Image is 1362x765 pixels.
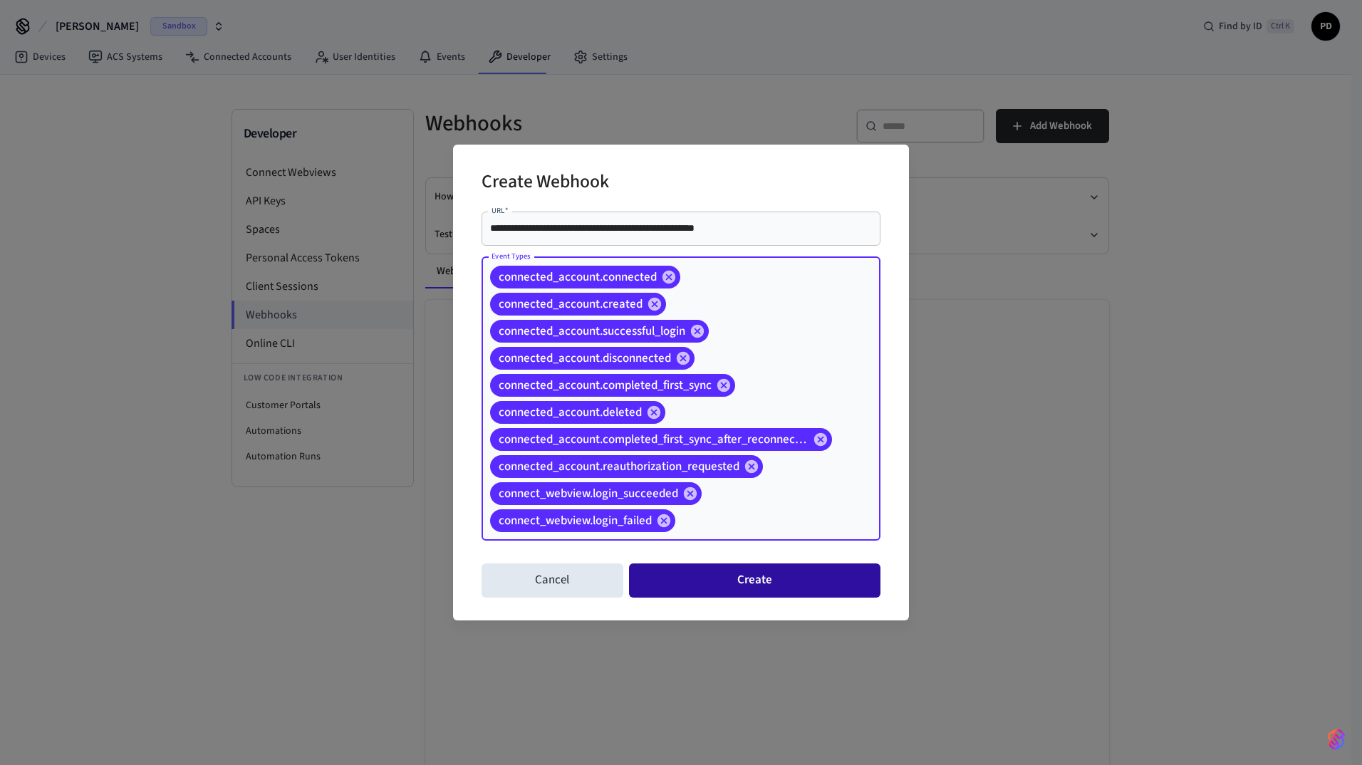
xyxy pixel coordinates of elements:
button: Cancel [482,563,623,598]
div: connected_account.completed_first_sync_after_reconnection [490,428,832,451]
span: connect_webview.login_succeeded [490,486,687,501]
span: connect_webview.login_failed [490,514,660,528]
img: SeamLogoGradient.69752ec5.svg [1328,728,1345,751]
button: Create [629,563,880,598]
div: connect_webview.login_failed [490,509,675,532]
span: connected_account.completed_first_sync_after_reconnection [490,432,817,447]
span: connected_account.deleted [490,405,650,420]
div: connected_account.created [490,293,666,316]
label: URL [492,205,508,216]
span: connected_account.completed_first_sync [490,378,720,392]
div: connected_account.reauthorization_requested [490,455,763,478]
span: connected_account.created [490,297,651,311]
div: connected_account.completed_first_sync [490,374,735,397]
span: connected_account.successful_login [490,324,694,338]
span: connected_account.reauthorization_requested [490,459,748,474]
span: connected_account.disconnected [490,351,680,365]
div: connected_account.deleted [490,401,665,424]
div: connected_account.disconnected [490,347,695,370]
span: connected_account.connected [490,270,665,284]
div: connected_account.connected [490,266,680,288]
label: Event Types [492,251,531,261]
h2: Create Webhook [482,162,609,205]
div: connect_webview.login_succeeded [490,482,702,505]
div: connected_account.successful_login [490,320,709,343]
